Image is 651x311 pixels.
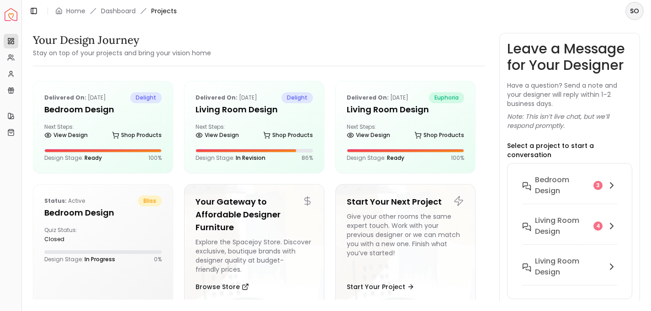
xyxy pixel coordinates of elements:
p: [DATE] [196,92,257,103]
a: View Design [44,129,88,142]
h3: Your Design Journey [33,33,211,47]
p: 86 % [302,154,313,162]
div: 3 [593,181,603,190]
div: Next Steps: [196,123,313,142]
a: Shop Products [112,129,162,142]
span: Projects [151,6,177,16]
p: active [44,195,85,206]
h5: Living Room Design [347,103,464,116]
h5: Start Your Next Project [347,195,464,208]
h5: Bedroom design [44,103,162,116]
p: Design Stage: [44,154,102,162]
p: 100 % [451,154,464,162]
div: Explore the Spacejoy Store. Discover exclusive, boutique brands with designer quality at budget-f... [196,237,313,274]
a: Shop Products [263,129,313,142]
div: Next Steps: [347,123,464,142]
nav: breadcrumb [55,6,177,16]
a: Your Gateway to Affordable Designer FurnitureExplore the Spacejoy Store. Discover exclusive, bout... [184,184,324,307]
h6: Living Room Design [535,256,603,278]
button: Browse Store [196,278,249,296]
div: closed [44,236,99,243]
div: Next Steps: [44,123,162,142]
h3: Leave a Message for Your Designer [507,41,632,74]
span: Ready [387,154,404,162]
p: [DATE] [347,92,408,103]
p: Note: This isn’t live chat, but we’ll respond promptly. [507,112,632,130]
button: Bedroom design3 [515,171,625,211]
span: In Progress [85,255,115,263]
a: Start Your Next ProjectGive your other rooms the same expert touch. Work with your previous desig... [335,184,476,307]
b: Delivered on: [196,94,238,101]
div: Quiz Status: [44,227,99,243]
p: 100 % [148,154,162,162]
b: Status: [44,197,67,205]
button: Living Room design4 [515,211,625,252]
button: SO [625,2,644,20]
p: [DATE] [44,92,106,103]
a: Shop Products [414,129,464,142]
p: Select a project to start a conversation [507,141,632,159]
span: Ready [85,154,102,162]
span: euphoria [429,92,464,103]
span: delight [281,92,313,103]
b: Delivered on: [44,94,86,101]
span: delight [130,92,162,103]
img: Spacejoy Logo [5,8,17,21]
h6: Living Room design [535,215,590,237]
a: Dashboard [101,6,136,16]
p: Design Stage: [347,154,404,162]
a: Home [66,6,85,16]
h5: Your Gateway to Affordable Designer Furniture [196,195,313,234]
button: Living Room Design [515,252,625,293]
div: 4 [593,221,603,231]
h5: Bedroom Design [44,206,162,219]
small: Stay on top of your projects and bring your vision home [33,48,211,58]
h6: Bedroom design [535,174,590,196]
a: View Design [347,129,390,142]
h5: Living Room design [196,103,313,116]
button: Start Your Project [347,278,414,296]
span: SO [626,3,643,19]
span: In Revision [236,154,265,162]
span: bliss [138,195,162,206]
b: Delivered on: [347,94,389,101]
p: Design Stage: [196,154,265,162]
p: Design Stage: [44,256,115,263]
p: 0 % [154,256,162,263]
a: View Design [196,129,239,142]
p: Have a question? Send a note and your designer will reply within 1–2 business days. [507,81,632,108]
div: Give your other rooms the same expert touch. Work with your previous designer or we can match you... [347,212,464,274]
a: Spacejoy [5,8,17,21]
